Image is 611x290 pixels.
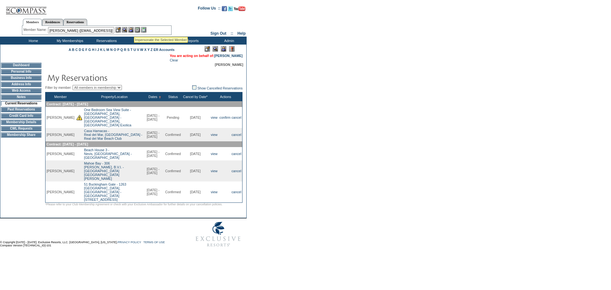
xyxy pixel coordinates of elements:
[192,85,196,89] img: chk_off.JPG
[1,113,41,118] td: Credit Card Info
[146,107,164,128] td: [DATE] - [DATE]
[228,6,233,11] img: Follow us on Twitter
[164,128,182,141] td: Confirmed
[211,133,217,137] a: view
[84,108,131,127] a: One Bedroom Sea View Suite -[GEOGRAPHIC_DATA], [GEOGRAPHIC_DATA] - [GEOGRAPHIC_DATA], [GEOGRAPHIC...
[232,190,242,194] a: cancel
[182,128,209,141] td: [DATE]
[210,31,226,36] a: Sign Out
[95,48,96,52] a: I
[209,92,242,102] th: Actions
[140,48,143,52] a: W
[164,181,182,203] td: Confirmed
[124,48,126,52] a: R
[146,128,164,141] td: [DATE] - [DATE]
[46,107,75,128] td: [PERSON_NAME]
[222,6,227,11] img: Become our fan on Facebook
[232,169,242,173] a: cancel
[46,102,88,106] span: Contract: [DATE] - [DATE]
[157,96,161,98] img: Ascending
[144,241,165,244] a: TERMS OF USE
[1,107,41,112] td: Past Reservations
[117,48,119,52] a: P
[182,147,209,160] td: [DATE]
[1,101,41,106] td: Current Reservations
[54,95,67,99] a: Member
[149,95,158,99] a: Dates
[170,54,242,58] span: You are acting on behalf of:
[114,48,116,52] a: O
[164,147,182,160] td: Confirmed
[85,48,88,52] a: F
[122,27,127,32] img: View
[170,58,178,62] a: Clear
[42,19,63,25] a: Residences
[127,48,130,52] a: S
[221,46,226,52] img: Impersonate
[14,37,51,45] td: Home
[1,88,41,93] td: Web Access
[137,48,139,52] a: V
[1,82,41,87] td: Address Info
[84,182,126,202] a: 51 Buckingham Gate - 1263[GEOGRAPHIC_DATA], [GEOGRAPHIC_DATA] - [GEOGRAPHIC_DATA][STREET_ADDRESS]
[100,48,102,52] a: K
[198,5,221,13] td: Follow Us ::
[215,63,243,67] span: [PERSON_NAME]
[88,37,124,45] td: Reservations
[46,142,88,146] span: Contract: [DATE] - [DATE]
[232,133,242,137] a: cancel
[120,48,123,52] a: Q
[164,107,182,128] td: Pending
[76,115,82,120] img: There are insufficient days and/or tokens to cover this reservation
[110,48,113,52] a: N
[214,54,242,58] a: [PERSON_NAME]
[234,8,245,12] a: Subscribe to our YouTube Channel
[141,27,146,32] img: b_calculator.gif
[101,95,128,99] a: Property/Location
[46,128,75,141] td: [PERSON_NAME]
[106,48,109,52] a: M
[205,46,210,52] img: Edit Mode
[1,63,41,68] td: Dashboard
[173,37,210,45] td: Reports
[75,48,78,52] a: C
[220,116,231,119] a: confirm
[1,69,41,74] td: Personal Info
[135,27,140,32] img: Reservations
[210,37,247,45] td: Admin
[92,48,95,52] a: H
[1,95,41,100] td: Notes
[237,31,246,36] a: Help
[211,116,217,119] a: view
[151,48,153,52] a: Z
[182,160,209,181] td: [DATE]
[229,46,235,52] img: Log Concern/Member Elevation
[72,48,74,52] a: B
[146,181,164,203] td: [DATE] - [DATE]
[45,86,72,89] span: Filter by member:
[211,190,217,194] a: view
[128,27,134,32] img: Impersonate
[84,161,124,180] a: Mahoe Bay - 306[PERSON_NAME], B.V.I. - [GEOGRAPHIC_DATA] [GEOGRAPHIC_DATA][PERSON_NAME]
[154,48,175,52] a: ER Accounts
[103,48,105,52] a: L
[144,48,146,52] a: X
[69,48,71,52] a: A
[63,19,87,25] a: Reservations
[82,48,84,52] a: E
[88,48,91,52] a: G
[164,160,182,181] td: Confirmed
[84,148,132,159] a: Beach House 3 -Nevis, [GEOGRAPHIC_DATA] - [GEOGRAPHIC_DATA]
[130,48,133,52] a: T
[146,147,164,160] td: [DATE] - [DATE]
[231,31,233,36] span: ::
[5,2,47,15] img: Compass Home
[228,8,233,12] a: Follow us on Twitter
[134,48,136,52] a: U
[47,71,174,84] img: pgTtlMyReservations.gif
[190,218,247,250] img: Exclusive Resorts
[23,19,42,26] a: Members
[1,75,41,81] td: Business Info
[168,95,178,99] a: Status
[211,169,217,173] a: view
